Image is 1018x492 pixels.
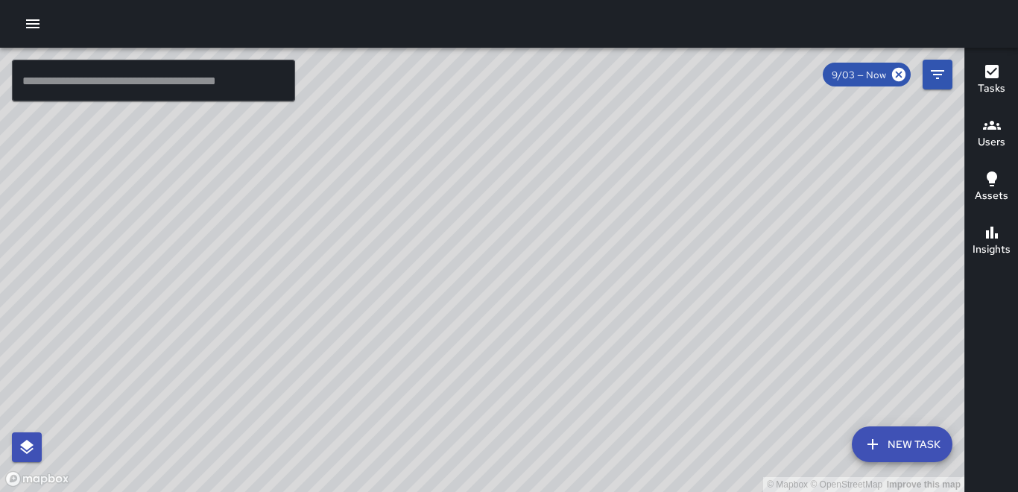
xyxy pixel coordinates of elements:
[965,215,1018,268] button: Insights
[978,81,1005,97] h6: Tasks
[973,242,1011,258] h6: Insights
[823,63,911,86] div: 9/03 — Now
[975,188,1008,204] h6: Assets
[965,161,1018,215] button: Assets
[965,107,1018,161] button: Users
[965,54,1018,107] button: Tasks
[823,69,895,81] span: 9/03 — Now
[852,426,952,462] button: New Task
[978,134,1005,151] h6: Users
[923,60,952,89] button: Filters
